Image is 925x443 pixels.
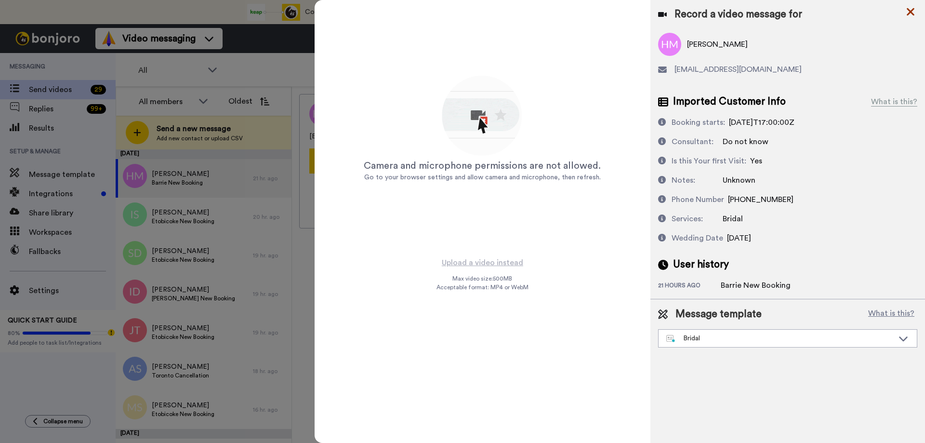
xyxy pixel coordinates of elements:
img: nextgen-template.svg [666,335,675,343]
span: Go to your browser settings and allow camera and microphone, then refresh. [364,174,601,181]
div: Consultant: [672,136,714,148]
span: Bridal [723,215,743,223]
img: allow-access.gif [440,74,525,159]
div: Booking starts: [672,117,725,128]
span: [DATE]T17:00:00Z [729,119,794,126]
span: Unknown [723,176,755,184]
div: Bridal [666,334,894,343]
span: Max video size: 500 MB [452,275,512,282]
span: User history [673,257,729,272]
div: Phone Number [672,194,724,205]
div: Is this Your first Visit: [672,155,746,167]
button: Upload a video instead [439,256,526,269]
div: What is this? [871,96,917,107]
span: [DATE] [727,234,751,242]
span: Imported Customer Info [673,94,786,109]
div: 21 hours ago [658,282,721,291]
div: Camera and microphone permissions are not allowed. [364,159,601,173]
span: Message template [675,307,762,322]
div: Wedding Date [672,232,723,244]
div: Notes: [672,175,695,186]
button: What is this? [865,307,917,322]
span: Do not know [723,138,768,146]
span: Yes [750,157,762,165]
span: Acceptable format: MP4 or WebM [436,283,529,291]
span: [PHONE_NUMBER] [728,196,793,203]
div: Barrie New Booking [721,280,791,291]
div: Services: [672,213,703,225]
